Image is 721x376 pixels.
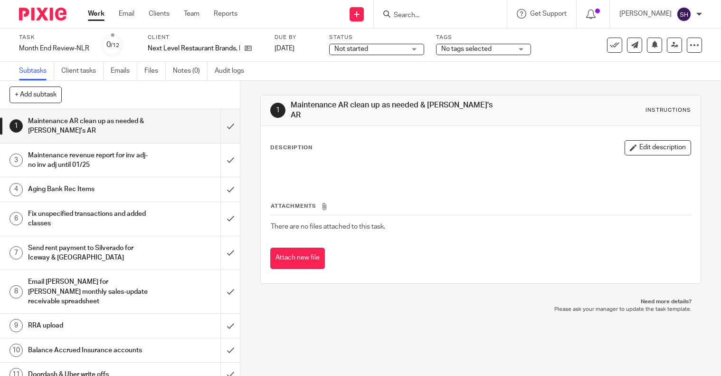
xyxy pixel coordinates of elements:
span: No tags selected [441,46,492,52]
div: Mark as done [220,314,240,337]
p: Description [270,144,313,152]
div: Mark as done [220,270,240,313]
div: 8 [9,285,23,299]
label: Status [329,34,424,41]
button: + Add subtask [9,87,62,103]
a: Send new email to Next Level Restaurant Brands, LLC [627,38,642,53]
span: Attachments [271,203,316,209]
h1: Aging Bank Rec Items [28,182,150,196]
button: Snooze task [647,38,662,53]
label: Client [148,34,263,41]
div: Mark as done [220,236,240,270]
div: 10 [9,344,23,357]
span: Get Support [530,10,567,17]
h1: Maintenance AR clean up as needed & [PERSON_NAME]'s AR [28,114,150,138]
button: Attach new file [270,248,325,269]
p: Need more details? [270,298,692,306]
a: Client tasks [61,62,104,80]
input: Search [393,11,478,20]
small: /12 [111,43,119,48]
img: Pixie [19,8,66,20]
div: Month End Review-NLR [19,44,89,53]
a: Reports [214,9,237,19]
p: [PERSON_NAME] [619,9,672,19]
h1: Fix unspecified transactions and added classes [28,207,150,231]
a: Email [119,9,134,19]
a: Audit logs [215,62,251,80]
div: Instructions [645,106,691,114]
a: Reassign task [667,38,682,53]
span: There are no files attached to this task. [271,223,385,230]
a: Subtasks [19,62,54,80]
i: Open client page [245,45,252,52]
div: 9 [9,319,23,332]
button: Edit description [625,140,691,155]
div: 3 [9,154,23,167]
label: Due by [275,34,317,41]
p: Please ask your manager to update the task template. [270,306,692,313]
div: Mark as done [220,338,240,362]
img: svg%3E [676,7,692,22]
div: 1 [9,119,23,133]
span: [DATE] [275,45,294,52]
div: 6 [9,212,23,225]
div: Mark as done [220,144,240,177]
label: Tags [436,34,531,41]
div: Mark as done [220,202,240,236]
label: Task [19,34,89,41]
a: Notes (0) [173,62,208,80]
div: Mark as done [220,109,240,143]
a: Clients [149,9,170,19]
a: Team [184,9,199,19]
h1: RRA upload [28,318,150,333]
a: Emails [111,62,137,80]
div: 1 [270,103,285,118]
p: Next Level Restaurant Brands, LLC [148,44,240,53]
span: Not started [334,46,368,52]
h1: Balance Accrued Insurance accounts [28,343,150,357]
a: Files [144,62,166,80]
div: 7 [9,246,23,260]
div: 4 [9,183,23,196]
a: Work [88,9,104,19]
h1: Email [PERSON_NAME] for [PERSON_NAME] monthly sales-update receivable spreadsheet [28,275,150,309]
h1: Maintenance AR clean up as needed & [PERSON_NAME]'s AR [291,100,501,121]
h1: Send rent payment to Silverado for Iceway & [GEOGRAPHIC_DATA] [28,241,150,265]
h1: Maintenance revenue report for inv adj-no inv adj until 01/25 [28,148,150,173]
div: 0 [106,39,119,50]
div: Mark as done [220,177,240,201]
